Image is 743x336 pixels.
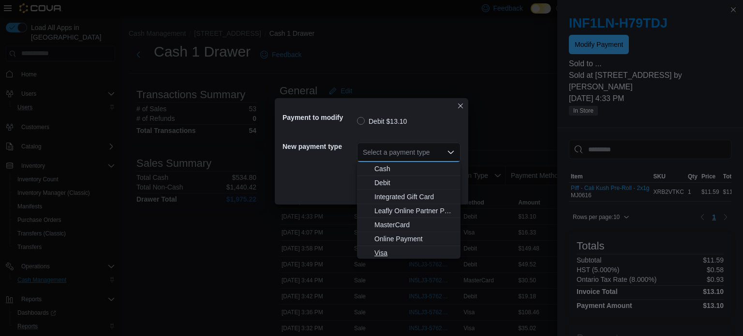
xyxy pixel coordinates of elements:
[357,162,461,260] div: Choose from the following options
[357,176,461,190] button: Debit
[363,146,364,158] input: Accessible screen reader label
[282,108,355,127] h5: Payment to modify
[374,164,455,174] span: Cash
[374,206,455,216] span: Leafly Online Partner Payment
[357,116,407,127] label: Debit $13.10
[447,148,455,156] button: Close list of options
[357,204,461,218] button: Leafly Online Partner Payment
[374,178,455,188] span: Debit
[374,248,455,258] span: Visa
[357,190,461,204] button: Integrated Gift Card
[357,232,461,246] button: Online Payment
[357,246,461,260] button: Visa
[357,162,461,176] button: Cash
[357,218,461,232] button: MasterCard
[455,100,466,112] button: Closes this modal window
[374,192,455,202] span: Integrated Gift Card
[374,220,455,230] span: MasterCard
[374,234,455,244] span: Online Payment
[282,137,355,156] h5: New payment type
